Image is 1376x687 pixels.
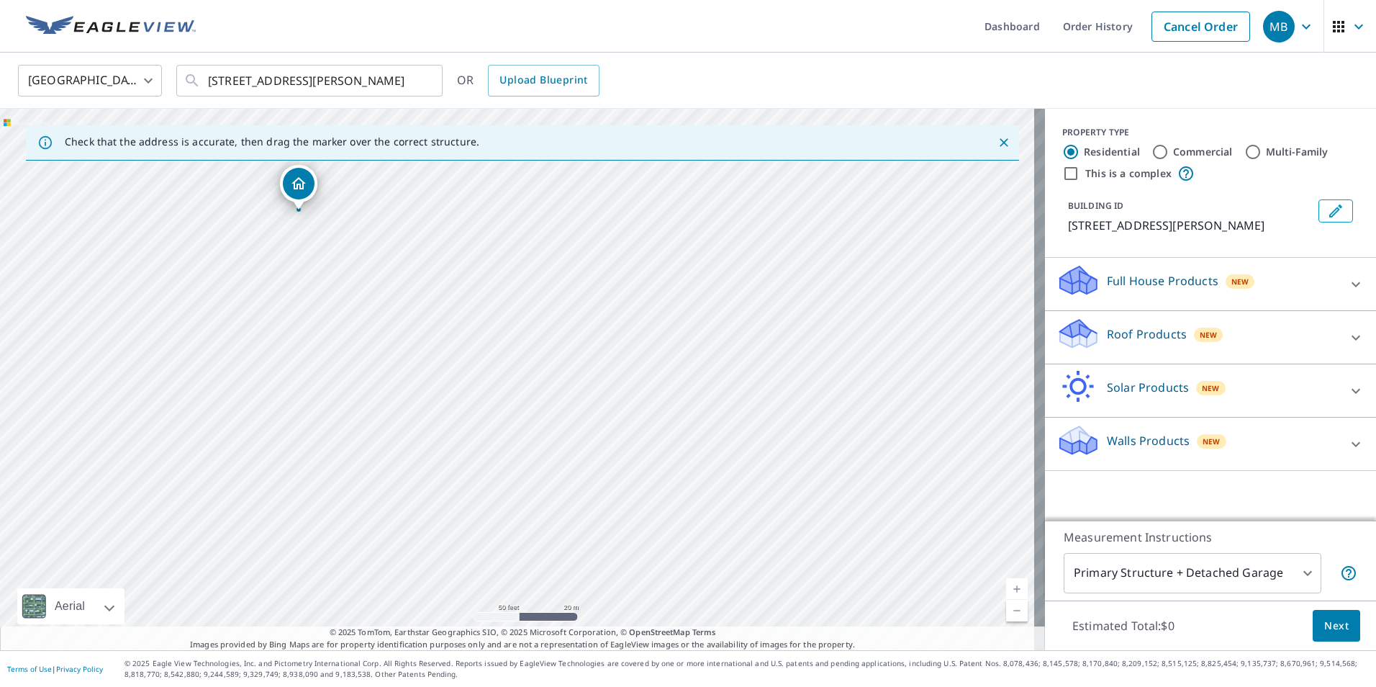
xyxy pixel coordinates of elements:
span: Your report will include the primary structure and a detached garage if one exists. [1340,565,1357,582]
span: Next [1324,617,1349,635]
button: Close [995,133,1013,152]
a: Cancel Order [1151,12,1250,42]
span: New [1200,329,1218,341]
div: Solar ProductsNew [1056,370,1364,411]
button: Next [1313,610,1360,642]
span: © 2025 TomTom, Earthstar Geographics SIO, © 2025 Microsoft Corporation, © [330,627,716,639]
div: MB [1263,11,1295,42]
p: © 2025 Eagle View Technologies, Inc. and Pictometry International Corp. All Rights Reserved. Repo... [125,658,1369,680]
button: Edit building 1 [1318,199,1353,223]
p: BUILDING ID [1068,199,1123,212]
div: Walls ProductsNew [1056,423,1364,464]
div: Roof ProductsNew [1056,317,1364,358]
p: Walls Products [1107,432,1190,449]
span: Upload Blueprint [499,71,587,89]
a: Current Level 19, Zoom In [1006,578,1028,600]
p: [STREET_ADDRESS][PERSON_NAME] [1068,217,1313,234]
span: New [1231,276,1249,287]
input: Search by address or latitude-longitude [208,60,413,101]
a: Terms [692,627,716,637]
div: Full House ProductsNew [1056,264,1364,305]
p: Roof Products [1107,325,1187,343]
div: Aerial [17,588,125,624]
a: Current Level 19, Zoom Out [1006,600,1028,621]
label: This is a complex [1085,166,1172,181]
p: Solar Products [1107,379,1189,396]
label: Commercial [1173,145,1233,159]
div: PROPERTY TYPE [1062,126,1359,139]
a: OpenStreetMap [629,627,689,637]
a: Terms of Use [7,664,52,674]
p: Full House Products [1107,272,1218,289]
p: Check that the address is accurate, then drag the marker over the correct structure. [65,135,479,148]
div: Dropped pin, building 1, Residential property, 1611 Randy Pl Wilmington, NC 28411 [280,165,317,210]
label: Multi-Family [1266,145,1329,159]
div: Primary Structure + Detached Garage [1064,553,1321,593]
a: Upload Blueprint [488,65,599,96]
div: Aerial [50,588,89,624]
span: New [1203,436,1221,447]
div: [GEOGRAPHIC_DATA] [18,60,162,101]
img: EV Logo [26,16,196,37]
span: New [1202,382,1220,394]
p: Measurement Instructions [1064,529,1357,546]
div: OR [457,65,599,96]
a: Privacy Policy [56,664,103,674]
p: Estimated Total: $0 [1061,610,1186,642]
p: | [7,665,103,673]
label: Residential [1084,145,1140,159]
